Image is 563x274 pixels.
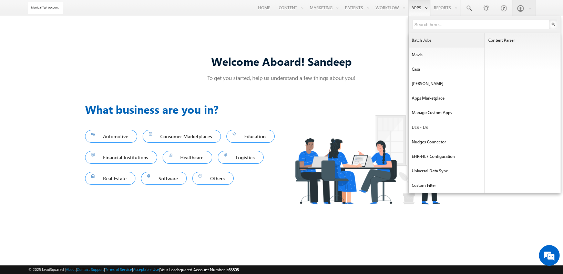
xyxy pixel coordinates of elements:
a: Universal Data Sync [409,164,484,178]
div: Welcome Aboard! Sandeep [85,54,478,69]
a: Nudges Connector [409,135,484,149]
input: Search here... [412,20,550,29]
a: Mavis [409,48,484,62]
a: Acceptable Use [133,267,159,272]
span: Your Leadsquared Account Number is [160,267,239,272]
span: Others [198,174,227,183]
span: © 2025 LeadSquared | | | | | [28,266,239,273]
p: To get you started, help us understand a few things about you! [85,74,478,81]
span: Logistics [224,153,257,162]
a: Terms of Service [105,267,132,272]
span: Software [147,174,181,183]
span: Financial Institutions [91,153,151,162]
img: Search [551,22,555,26]
img: Custom Logo [28,2,63,14]
span: Education [233,132,268,141]
h3: What business are you in? [85,101,281,118]
span: Real Estate [91,174,129,183]
a: Custom filter [409,178,484,193]
a: Casa [409,62,484,77]
img: Industry.png [281,101,465,218]
a: [PERSON_NAME] [409,77,484,91]
a: Apps Marketplace [409,91,484,105]
span: Consumer Marketplaces [149,132,215,141]
span: Automotive [91,132,131,141]
a: Manage Custom Apps [409,105,484,120]
a: About [66,267,76,272]
span: Healthcare [169,153,206,162]
a: Contact Support [77,267,104,272]
a: ULS - US [409,120,484,135]
a: Content Parser [485,33,561,48]
a: EHR-HL7 Configuration [409,149,484,164]
a: Batch Jobs [409,33,484,48]
span: 63808 [228,267,239,272]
